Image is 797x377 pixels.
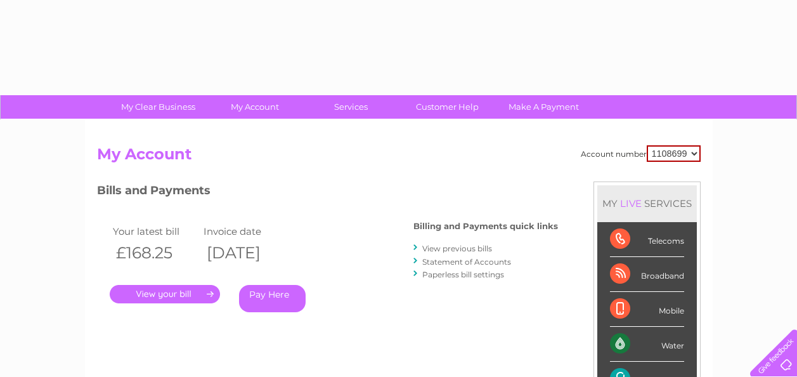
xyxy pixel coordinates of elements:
th: £168.25 [110,240,201,266]
div: Telecoms [610,222,684,257]
div: Mobile [610,292,684,327]
th: [DATE] [200,240,292,266]
h2: My Account [97,145,701,169]
a: My Account [202,95,307,119]
div: Water [610,327,684,362]
div: Broadband [610,257,684,292]
a: My Clear Business [106,95,211,119]
td: Invoice date [200,223,292,240]
td: Your latest bill [110,223,201,240]
h4: Billing and Payments quick links [413,222,558,231]
a: Make A Payment [491,95,596,119]
a: Statement of Accounts [422,257,511,267]
h3: Bills and Payments [97,182,558,204]
a: View previous bills [422,244,492,253]
a: . [110,285,220,303]
div: LIVE [618,197,644,209]
a: Pay Here [239,285,306,312]
div: Account number [581,145,701,162]
a: Customer Help [395,95,500,119]
div: MY SERVICES [597,185,697,222]
a: Services [299,95,403,119]
a: Paperless bill settings [422,270,504,279]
